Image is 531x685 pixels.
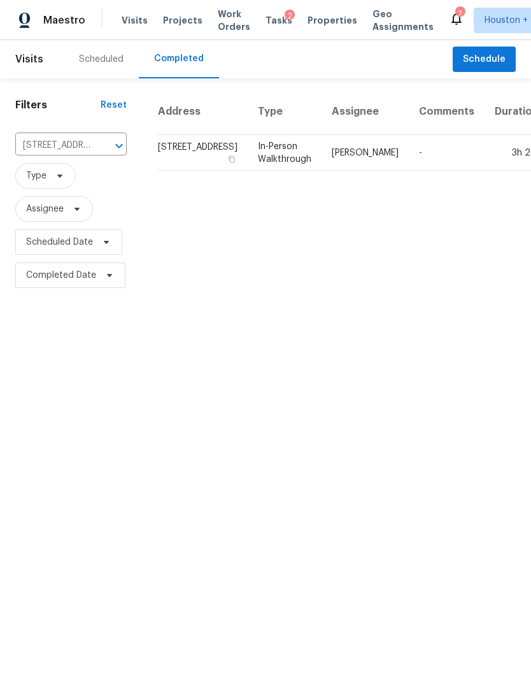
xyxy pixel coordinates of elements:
span: Properties [308,14,357,27]
span: Geo Assignments [372,8,434,33]
span: Visits [122,14,148,27]
span: Work Orders [218,8,250,33]
span: Type [26,169,46,182]
button: Open [110,137,128,155]
div: 2 [285,10,295,22]
span: Projects [163,14,202,27]
span: Visits [15,45,43,73]
span: Tasks [265,16,292,25]
span: Schedule [463,52,506,68]
td: [STREET_ADDRESS] [157,135,248,171]
td: [PERSON_NAME] [322,135,409,171]
span: Assignee [26,203,64,215]
td: - [409,135,485,171]
span: Completed Date [26,269,96,282]
div: Scheduled [79,53,124,66]
button: Schedule [453,47,516,73]
input: Search for an address... [15,136,91,155]
td: In-Person Walkthrough [248,135,322,171]
button: Copy Address [226,154,237,165]
th: Type [248,89,322,135]
div: Completed [154,52,204,65]
div: 7 [455,8,464,20]
div: Reset [101,99,127,112]
th: Comments [409,89,485,135]
th: Assignee [322,89,409,135]
span: Scheduled Date [26,236,93,249]
h1: Filters [15,99,101,112]
span: Maestro [43,14,85,27]
th: Address [157,89,248,135]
